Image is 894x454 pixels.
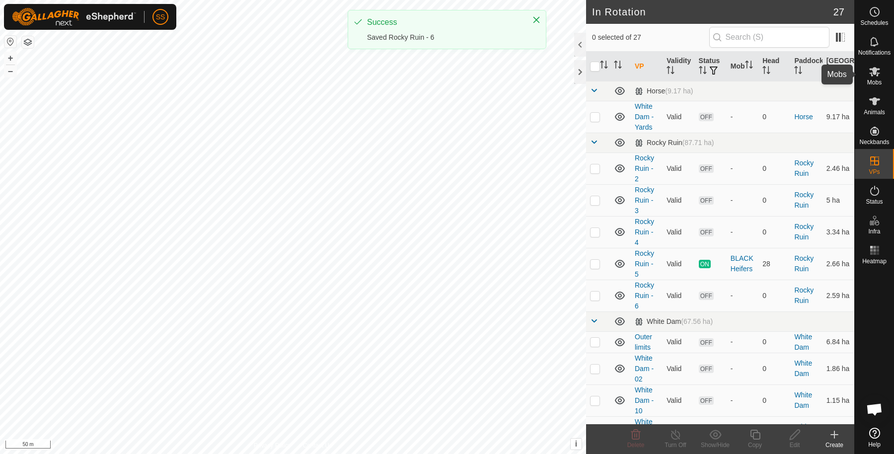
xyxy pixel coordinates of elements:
[794,423,812,441] a: White Dam
[635,317,713,326] div: White Dam
[731,112,754,122] div: -
[699,260,711,268] span: ON
[758,248,790,280] td: 28
[592,32,709,43] span: 0 selected of 27
[866,199,883,205] span: Status
[695,52,727,81] th: Status
[635,186,654,215] a: Rocky Ruin - 3
[869,169,880,175] span: VPs
[663,353,694,384] td: Valid
[868,442,881,448] span: Help
[794,359,812,378] a: White Dam
[794,191,814,209] a: Rocky Ruin
[855,424,894,452] a: Help
[731,291,754,301] div: -
[529,13,543,27] button: Close
[822,331,854,353] td: 6.84 ha
[4,52,16,64] button: +
[794,223,814,241] a: Rocky Ruin
[731,364,754,374] div: -
[635,87,693,95] div: Horse
[663,216,694,248] td: Valid
[859,139,889,145] span: Neckbands
[868,228,880,234] span: Infra
[794,254,814,273] a: Rocky Ruin
[303,441,332,450] a: Contact Us
[635,386,654,415] a: White Dam - 10
[635,102,654,131] a: White Dam - Yards
[822,384,854,416] td: 1.15 ha
[592,6,833,18] h2: In Rotation
[627,442,645,449] span: Delete
[635,418,654,447] a: White Dam - 11
[794,333,812,351] a: White Dam
[860,20,888,26] span: Schedules
[822,248,854,280] td: 2.66 ha
[794,68,802,76] p-sorticon: Activate to sort
[663,331,694,353] td: Valid
[758,384,790,416] td: 0
[842,68,850,76] p-sorticon: Activate to sort
[635,218,654,246] a: Rocky Ruin - 4
[663,416,694,448] td: Valid
[665,87,693,95] span: (9.17 ha)
[758,331,790,353] td: 0
[663,52,694,81] th: Validity
[745,62,753,70] p-sorticon: Activate to sort
[699,113,714,121] span: OFF
[858,50,891,56] span: Notifications
[735,441,775,450] div: Copy
[663,184,694,216] td: Valid
[731,337,754,347] div: -
[367,16,522,28] div: Success
[727,52,758,81] th: Mob
[635,139,714,147] div: Rocky Ruin
[695,441,735,450] div: Show/Hide
[794,113,813,121] a: Horse
[254,441,291,450] a: Privacy Policy
[731,163,754,174] div: -
[635,333,652,351] a: Outer limits
[367,32,522,43] div: Saved Rocky Ruin - 6
[699,164,714,173] span: OFF
[663,280,694,311] td: Valid
[12,8,136,26] img: Gallagher Logo
[822,184,854,216] td: 5 ha
[822,280,854,311] td: 2.59 ha
[663,248,694,280] td: Valid
[822,101,854,133] td: 9.17 ha
[571,439,582,450] button: i
[699,292,714,300] span: OFF
[822,152,854,184] td: 2.46 ha
[635,249,654,278] a: Rocky Ruin - 5
[699,338,714,347] span: OFF
[794,391,812,409] a: White Dam
[699,228,714,236] span: OFF
[631,52,663,81] th: VP
[794,286,814,304] a: Rocky Ruin
[22,36,34,48] button: Map Layers
[815,441,854,450] div: Create
[758,101,790,133] td: 0
[699,365,714,373] span: OFF
[663,101,694,133] td: Valid
[758,416,790,448] td: 0
[790,52,822,81] th: Paddock
[822,216,854,248] td: 3.34 ha
[667,68,674,76] p-sorticon: Activate to sort
[731,227,754,237] div: -
[864,109,885,115] span: Animals
[758,52,790,81] th: Head
[762,68,770,76] p-sorticon: Activate to sort
[822,52,854,81] th: [GEOGRAPHIC_DATA] Area
[4,65,16,77] button: –
[156,12,165,22] span: SS
[731,253,754,274] div: BLACK Heifers
[758,152,790,184] td: 0
[663,152,694,184] td: Valid
[860,394,890,424] a: Open chat
[833,4,844,19] span: 27
[682,139,714,147] span: (87.71 ha)
[758,280,790,311] td: 0
[758,216,790,248] td: 0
